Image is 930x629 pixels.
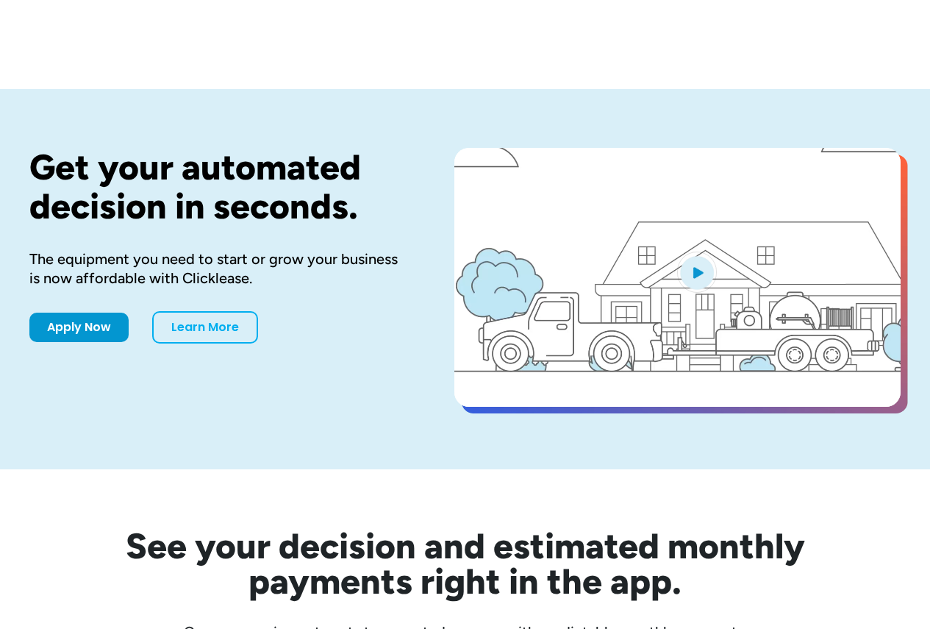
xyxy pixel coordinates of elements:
[29,249,407,288] div: The equipment you need to start or grow your business is now affordable with Clicklease.
[677,252,717,293] img: Blue play button logo on a light blue circular background
[454,148,901,407] a: open lightbox
[29,148,407,226] h1: Get your automated decision in seconds.
[54,528,877,599] h2: See your decision and estimated monthly payments right in the app.
[152,311,258,344] a: Learn More
[29,313,129,342] a: Apply Now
